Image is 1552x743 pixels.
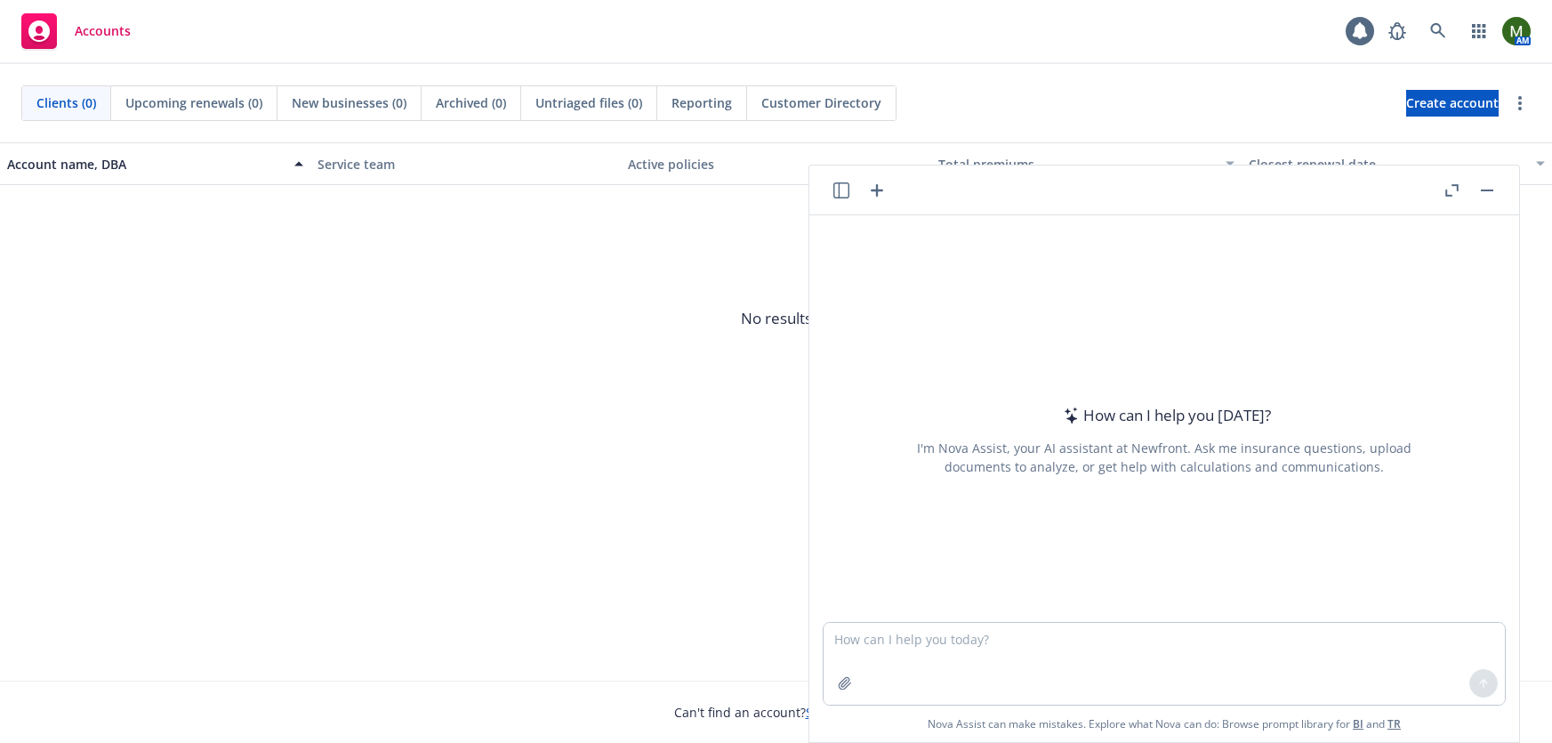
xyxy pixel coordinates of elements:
span: Can't find an account? [674,703,879,722]
div: Service team [318,155,614,174]
span: Upcoming renewals (0) [125,93,262,112]
div: How can I help you [DATE]? [1058,404,1271,427]
span: Clients (0) [36,93,96,112]
div: Active policies [628,155,924,174]
a: Create account [1406,90,1499,117]
button: Closest renewal date [1242,142,1552,185]
span: New businesses (0) [292,93,406,112]
a: more [1509,93,1531,114]
img: photo [1502,17,1531,45]
a: Search [1420,13,1456,49]
a: TR [1387,716,1401,731]
button: Service team [310,142,621,185]
span: Archived (0) [436,93,506,112]
button: Active policies [621,142,931,185]
span: Customer Directory [761,93,881,112]
span: Untriaged files (0) [535,93,642,112]
span: Nova Assist can make mistakes. Explore what Nova can do: Browse prompt library for and [816,706,1512,742]
a: Switch app [1461,13,1497,49]
a: Search for it [806,704,879,721]
div: Total premiums [938,155,1215,174]
a: Report a Bug [1379,13,1415,49]
div: Closest renewal date [1249,155,1525,174]
span: Reporting [671,93,732,112]
div: I'm Nova Assist, your AI assistant at Newfront. Ask me insurance questions, upload documents to a... [914,439,1414,476]
a: Accounts [14,6,138,56]
button: Total premiums [931,142,1242,185]
span: Accounts [75,24,131,38]
div: Account name, DBA [7,155,284,174]
span: Create account [1406,86,1499,120]
a: BI [1353,716,1363,731]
